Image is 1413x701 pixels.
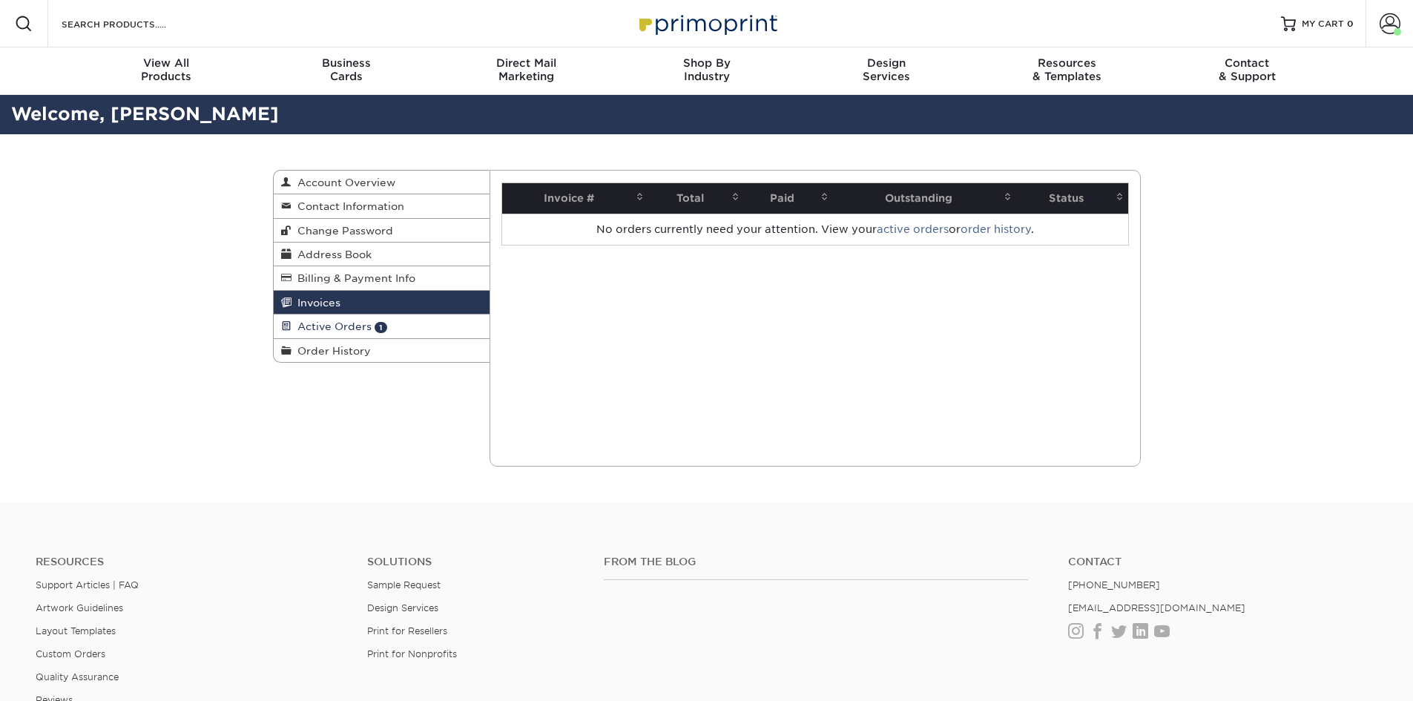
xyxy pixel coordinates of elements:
span: Resources [977,56,1157,70]
a: Change Password [274,219,490,243]
a: Artwork Guidelines [36,602,123,613]
a: View AllProducts [76,47,257,95]
h4: From the Blog [604,556,1028,568]
a: Print for Resellers [367,625,447,636]
a: Account Overview [274,171,490,194]
a: DesignServices [797,47,977,95]
th: Paid [744,183,833,214]
th: Outstanding [833,183,1016,214]
a: order history [961,223,1031,235]
a: Quality Assurance [36,671,119,682]
img: Primoprint [633,7,781,39]
div: & Templates [977,56,1157,83]
a: Support Articles | FAQ [36,579,139,590]
span: Contact Information [292,200,404,212]
a: Contact Information [274,194,490,218]
a: Custom Orders [36,648,105,659]
div: & Support [1157,56,1337,83]
span: Active Orders [292,320,372,332]
span: Contact [1157,56,1337,70]
span: View All [76,56,257,70]
div: Products [76,56,257,83]
a: Direct MailMarketing [436,47,616,95]
td: No orders currently need your attention. View your or . [502,214,1128,245]
span: Billing & Payment Info [292,272,415,284]
a: Print for Nonprofits [367,648,457,659]
a: Address Book [274,243,490,266]
th: Total [648,183,744,214]
a: Active Orders 1 [274,315,490,338]
span: Design [797,56,977,70]
a: Invoices [274,291,490,315]
h4: Resources [36,556,345,568]
div: Cards [256,56,436,83]
a: [PHONE_NUMBER] [1068,579,1160,590]
a: [EMAIL_ADDRESS][DOMAIN_NAME] [1068,602,1245,613]
span: Change Password [292,225,393,237]
a: Contact& Support [1157,47,1337,95]
a: BusinessCards [256,47,436,95]
span: Address Book [292,249,372,260]
span: 1 [375,322,387,333]
span: Direct Mail [436,56,616,70]
span: Order History [292,345,371,357]
span: 0 [1347,19,1354,29]
a: Shop ByIndustry [616,47,797,95]
div: Marketing [436,56,616,83]
th: Invoice # [502,183,648,214]
a: Layout Templates [36,625,116,636]
div: Services [797,56,977,83]
span: Invoices [292,297,340,309]
th: Status [1016,183,1128,214]
a: Contact [1068,556,1377,568]
a: Order History [274,339,490,362]
a: active orders [877,223,949,235]
div: Industry [616,56,797,83]
span: Shop By [616,56,797,70]
a: Resources& Templates [977,47,1157,95]
a: Billing & Payment Info [274,266,490,290]
a: Design Services [367,602,438,613]
span: Account Overview [292,177,395,188]
h4: Solutions [367,556,582,568]
span: MY CART [1302,18,1344,30]
input: SEARCH PRODUCTS..... [60,15,205,33]
a: Sample Request [367,579,441,590]
span: Business [256,56,436,70]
